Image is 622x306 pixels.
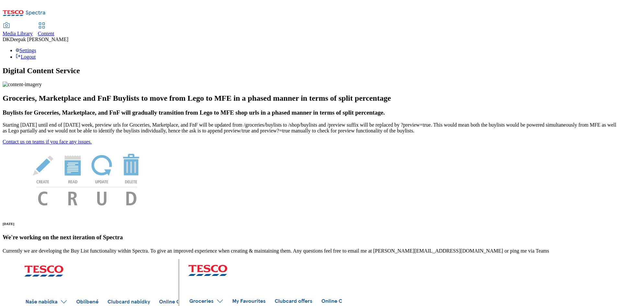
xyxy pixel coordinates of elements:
[3,31,33,36] span: Media Library
[3,145,171,212] img: News Image
[3,248,619,254] p: Currently we are developing the Buy List functionality within Spectra. To give an improved experi...
[3,66,619,75] h1: Digital Content Service
[3,94,619,103] h2: Groceries, Marketplace and FnF Buylists to move from Lego to MFE in a phased manner in terms of s...
[3,234,619,241] h3: We're working on the next iteration of Spectra
[3,109,619,116] h3: Buylists for Groceries, Marketplace, and FnF will gradually transition from Lego to MFE shop urls...
[16,54,36,60] a: Logout
[3,139,92,144] a: Contact us on teams if you face any issues.
[3,23,33,37] a: Media Library
[38,23,54,37] a: Content
[3,37,10,42] span: DK
[3,122,619,134] p: Starting [DATE] until end of [DATE] week, preview urls for Groceries, Marketplace, and FnF will b...
[16,48,36,53] a: Settings
[3,222,619,226] h6: [DATE]
[10,37,68,42] span: Deepak [PERSON_NAME]
[3,82,42,87] img: content-imagery
[38,31,54,36] span: Content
